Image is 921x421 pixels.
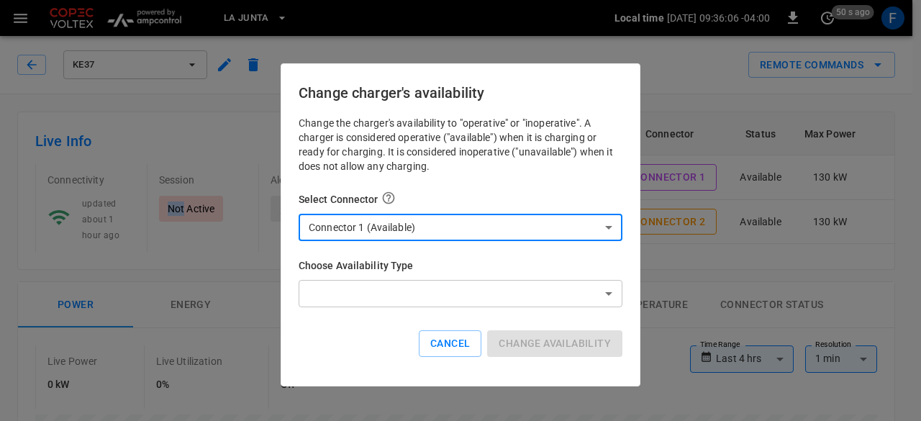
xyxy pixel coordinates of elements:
div: Connector 1 (Available) [299,214,622,241]
h6: Change charger's availability [299,81,622,104]
h6: Choose Availability Type [299,258,622,274]
button: Cancel [419,330,481,357]
h6: Select Connector [299,191,622,208]
p: Change the charger's availability to "operative" or "inoperative". A charger is considered operat... [299,116,622,173]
